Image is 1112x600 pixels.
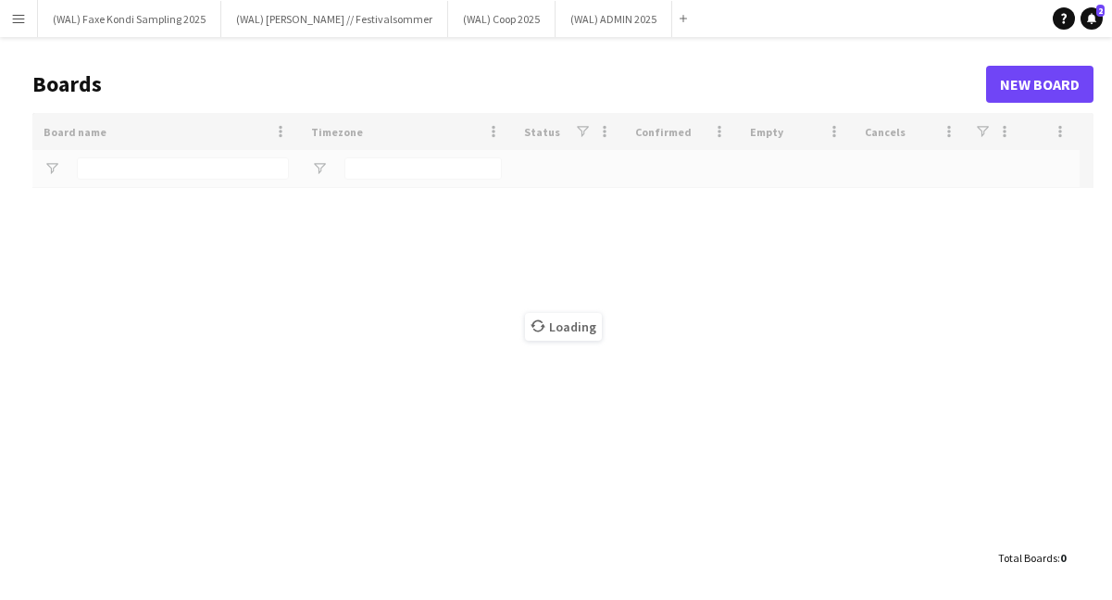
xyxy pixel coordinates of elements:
[998,551,1057,565] span: Total Boards
[998,540,1066,576] div: :
[986,66,1093,103] a: New Board
[1096,5,1105,17] span: 2
[38,1,221,37] button: (WAL) Faxe Kondi Sampling 2025
[1060,551,1066,565] span: 0
[32,70,986,98] h1: Boards
[556,1,672,37] button: (WAL) ADMIN 2025
[1081,7,1103,30] a: 2
[221,1,448,37] button: (WAL) [PERSON_NAME] // Festivalsommer
[448,1,556,37] button: (WAL) Coop 2025
[525,313,602,341] span: Loading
